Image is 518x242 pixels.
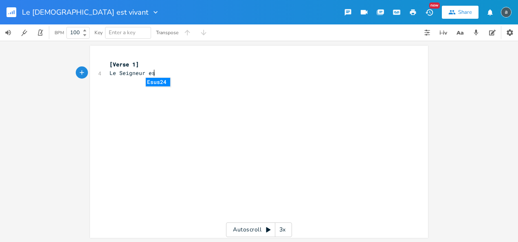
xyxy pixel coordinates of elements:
div: BPM [55,31,64,35]
div: Share [458,9,472,16]
div: Key [94,30,103,35]
div: Autoscroll [226,222,292,237]
span: Enter a key [109,29,136,36]
div: New [429,2,440,9]
div: Transpose [156,30,178,35]
span: Le [DEMOGRAPHIC_DATA] est vivant [22,9,148,16]
div: 3x [275,222,290,237]
li: Esus24 [146,78,170,86]
span: [Verse 1] [110,61,139,68]
img: alvin cavaree [501,7,511,18]
button: New [421,5,437,20]
button: Share [442,6,478,19]
span: Le Seigneur es [110,69,155,77]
